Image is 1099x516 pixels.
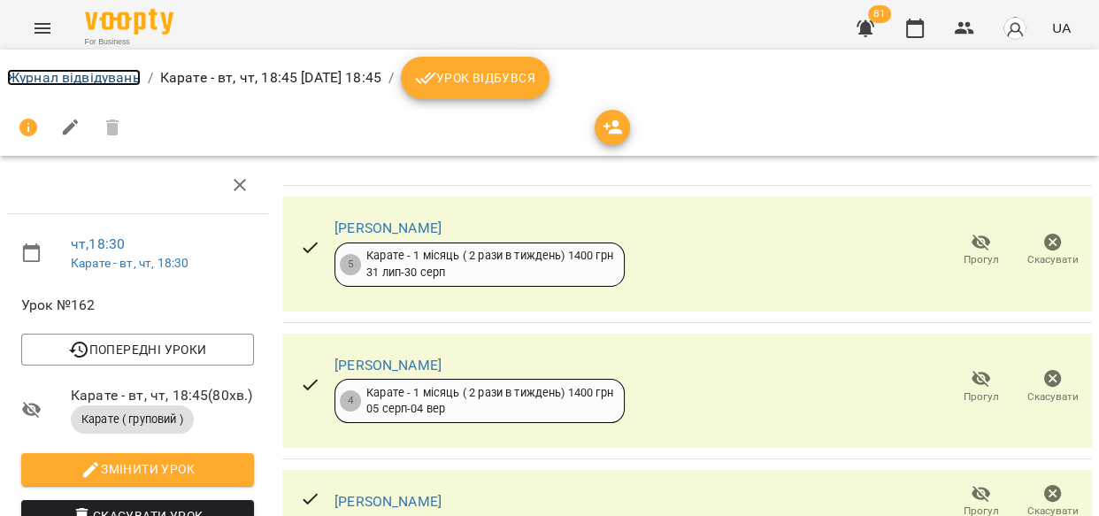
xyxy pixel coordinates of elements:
[334,219,442,236] a: [PERSON_NAME]
[160,67,381,89] p: Карате - вт, чт, 18:45 [DATE] 18:45
[7,69,141,86] a: Журнал відвідувань
[868,5,891,23] span: 81
[334,493,442,510] a: [PERSON_NAME]
[340,390,361,412] div: 4
[1045,12,1078,44] button: UA
[1017,226,1088,275] button: Скасувати
[1017,362,1088,412] button: Скасувати
[21,334,254,366] button: Попередні уроки
[71,385,254,406] span: Карате - вт, чт, 18:45 ( 80 хв. )
[945,226,1017,275] button: Прогул
[7,57,1092,99] nav: breadcrumb
[964,389,999,404] span: Прогул
[35,339,240,360] span: Попередні уроки
[71,412,194,427] span: Карате ( груповий )
[366,248,613,281] div: Карате - 1 місяць ( 2 рази в тиждень) 1400 грн 31 лип - 30 серп
[1052,19,1071,37] span: UA
[964,252,999,267] span: Прогул
[388,67,394,89] li: /
[21,7,64,50] button: Menu
[945,362,1017,412] button: Прогул
[71,256,188,270] a: Карате - вт, чт, 18:30
[1003,16,1027,41] img: avatar_s.png
[148,67,153,89] li: /
[85,36,173,48] span: For Business
[35,458,240,480] span: Змінити урок
[1027,389,1079,404] span: Скасувати
[1027,252,1079,267] span: Скасувати
[21,295,254,316] span: Урок №162
[334,357,442,374] a: [PERSON_NAME]
[401,57,549,99] button: Урок відбувся
[366,385,613,418] div: Карате - 1 місяць ( 2 рази в тиждень) 1400 грн 05 серп - 04 вер
[21,453,254,485] button: Змінити урок
[415,67,535,89] span: Урок відбувся
[71,235,125,252] a: чт , 18:30
[340,254,361,275] div: 5
[85,9,173,35] img: Voopty Logo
